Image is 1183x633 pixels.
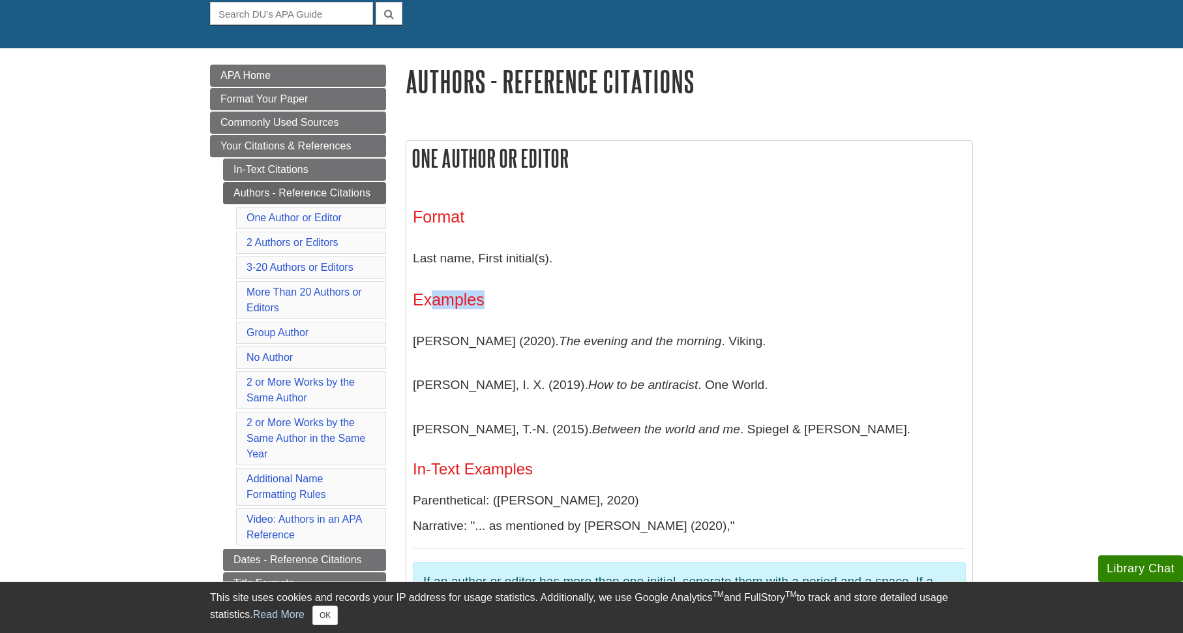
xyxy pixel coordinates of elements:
[247,286,362,313] a: More Than 20 Authors or Editors
[413,410,966,448] p: [PERSON_NAME], T.-N. (2015). . Spiegel & [PERSON_NAME].
[247,212,342,223] a: One Author or Editor
[253,609,305,620] a: Read More
[247,262,353,273] a: 3-20 Authors or Editors
[247,327,308,338] a: Group Author
[423,572,955,629] p: If an author or editor has more than one initial, separate them with a period and a space. If a n...
[247,377,355,403] a: 2 or More Works by the Same Author
[406,65,973,98] h1: Authors - Reference Citations
[406,141,972,176] h2: One Author or Editor
[785,590,796,599] sup: TM
[413,517,966,536] p: Narrative: "... as mentioned by [PERSON_NAME] (2020),"
[588,378,698,392] i: How to be antiracist
[223,572,386,594] a: Title Formats
[247,352,293,363] a: No Author
[220,140,351,151] span: Your Citations & References
[223,182,386,204] a: Authors - Reference Citations
[210,2,373,25] input: Search DU's APA Guide
[210,590,973,625] div: This site uses cookies and records your IP address for usage statistics. Additionally, we use Goo...
[210,88,386,110] a: Format Your Paper
[1098,555,1183,582] button: Library Chat
[210,135,386,157] a: Your Citations & References
[220,93,308,104] span: Format Your Paper
[220,117,338,128] span: Commonly Used Sources
[413,208,966,226] h3: Format
[210,65,386,87] a: APA Home
[247,417,365,459] a: 2 or More Works by the Same Author in the Same Year
[712,590,723,599] sup: TM
[413,366,966,404] p: [PERSON_NAME], I. X. (2019). . One World.
[210,112,386,134] a: Commonly Used Sources
[223,159,386,181] a: In-Text Citations
[413,322,966,360] p: [PERSON_NAME] (2020). . Viking.
[413,491,966,510] p: Parenthetical: ([PERSON_NAME], 2020)
[247,237,338,248] a: 2 Authors or Editors
[413,290,966,309] h3: Examples
[413,461,966,478] h4: In-Text Examples
[559,334,722,348] i: The evening and the morning
[247,514,361,540] a: Video: Authors in an APA Reference
[247,473,326,500] a: Additional Name Formatting Rules
[223,549,386,571] a: Dates - Reference Citations
[413,239,966,277] p: Last name, First initial(s).
[592,422,740,436] i: Between the world and me
[312,606,338,625] button: Close
[220,70,271,81] span: APA Home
